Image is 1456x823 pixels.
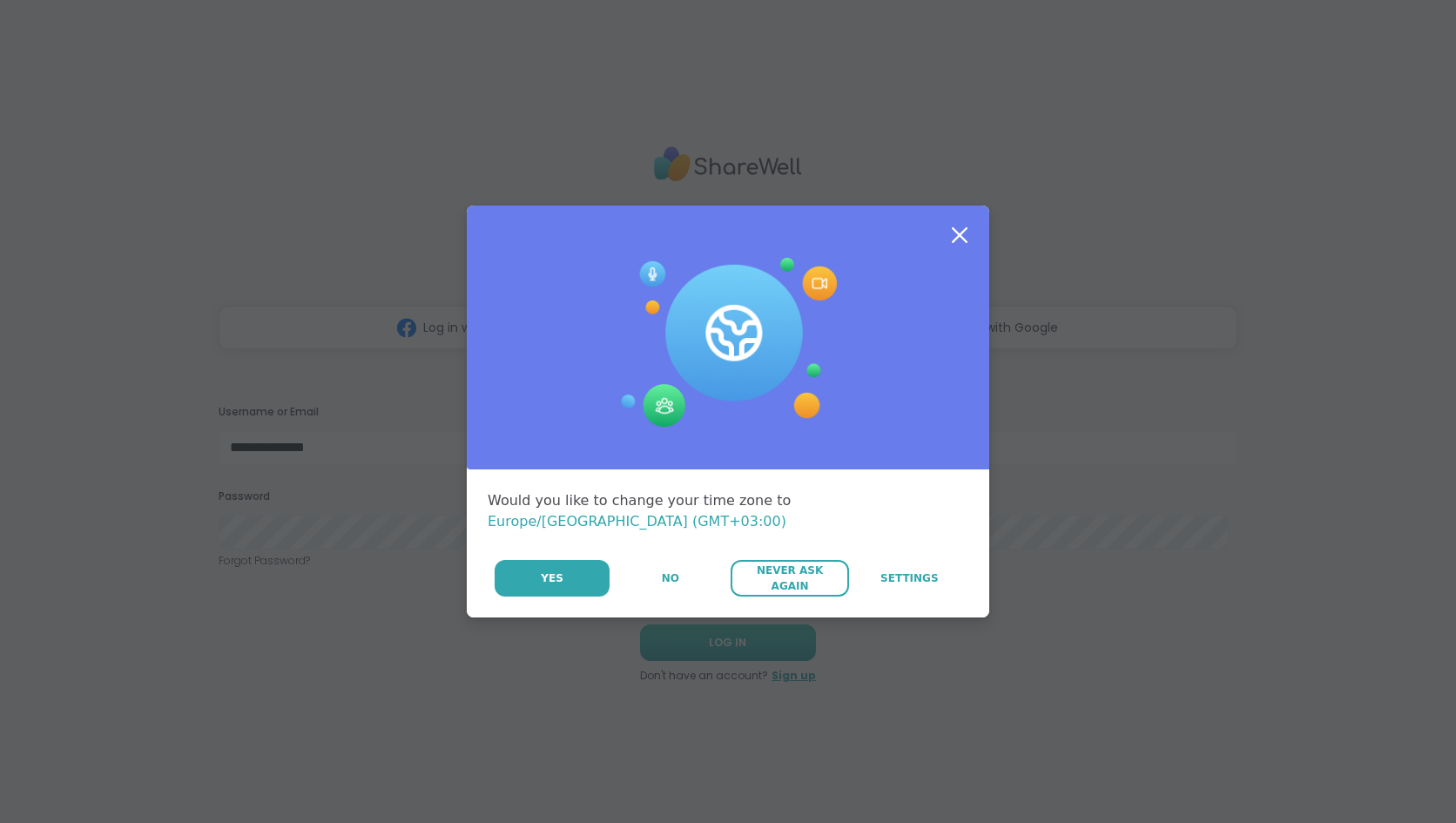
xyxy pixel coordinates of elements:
img: Session Experience [619,258,837,428]
span: Europe/[GEOGRAPHIC_DATA] (GMT+03:00) [488,513,786,530]
span: Yes [541,570,563,586]
span: Never Ask Again [739,563,839,594]
button: Never Ask Again [731,560,848,597]
span: No [662,570,679,586]
button: Yes [495,560,610,597]
button: No [611,560,729,597]
span: Settings [880,570,939,586]
div: Would you like to change your time zone to [488,490,968,532]
a: Settings [851,560,968,597]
